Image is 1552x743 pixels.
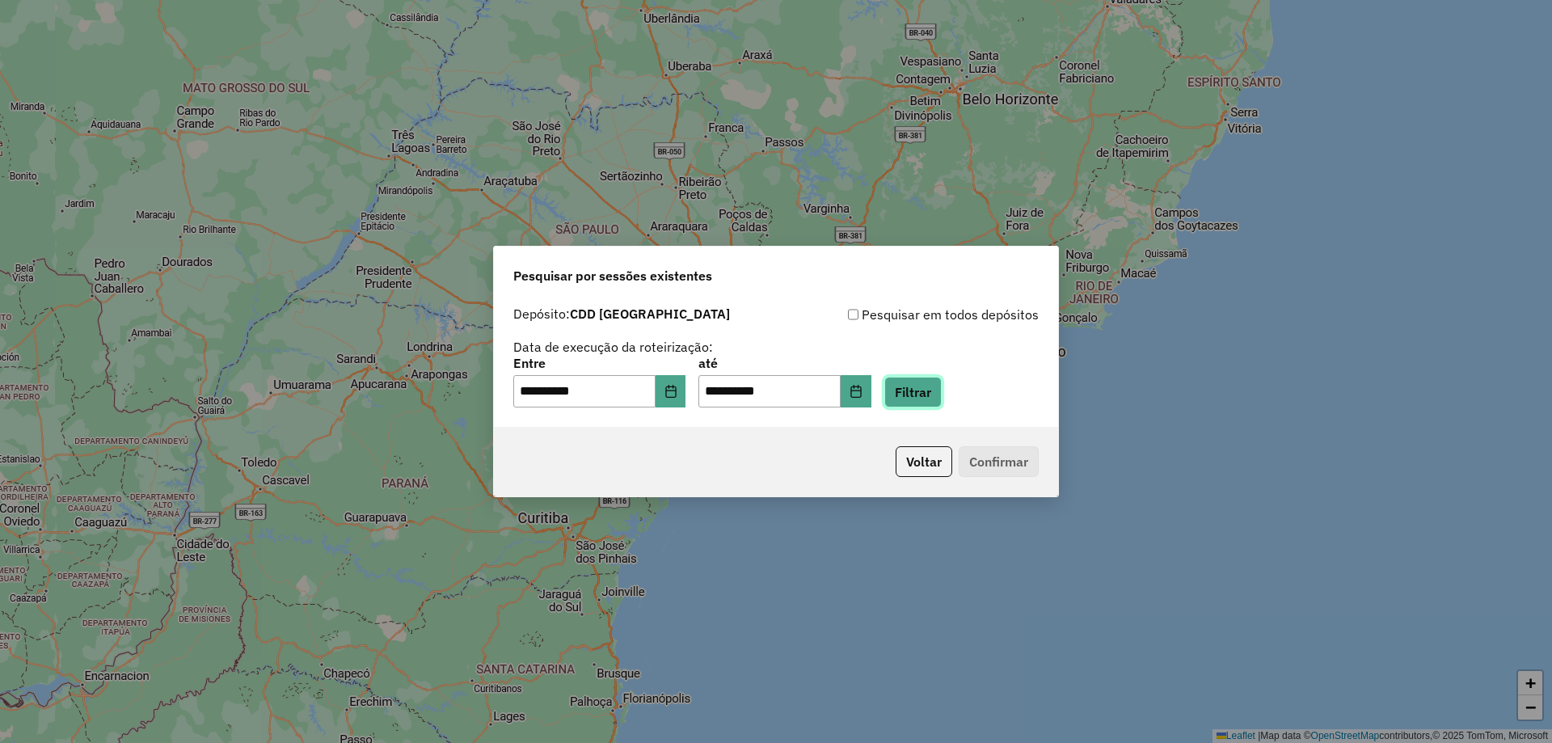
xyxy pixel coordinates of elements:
[513,353,685,373] label: Entre
[513,266,712,285] span: Pesquisar por sessões existentes
[656,375,686,407] button: Choose Date
[513,304,730,323] label: Depósito:
[513,337,713,357] label: Data de execução da roteirização:
[776,305,1039,324] div: Pesquisar em todos depósitos
[884,377,942,407] button: Filtrar
[841,375,871,407] button: Choose Date
[570,306,730,322] strong: CDD [GEOGRAPHIC_DATA]
[698,353,871,373] label: até
[896,446,952,477] button: Voltar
